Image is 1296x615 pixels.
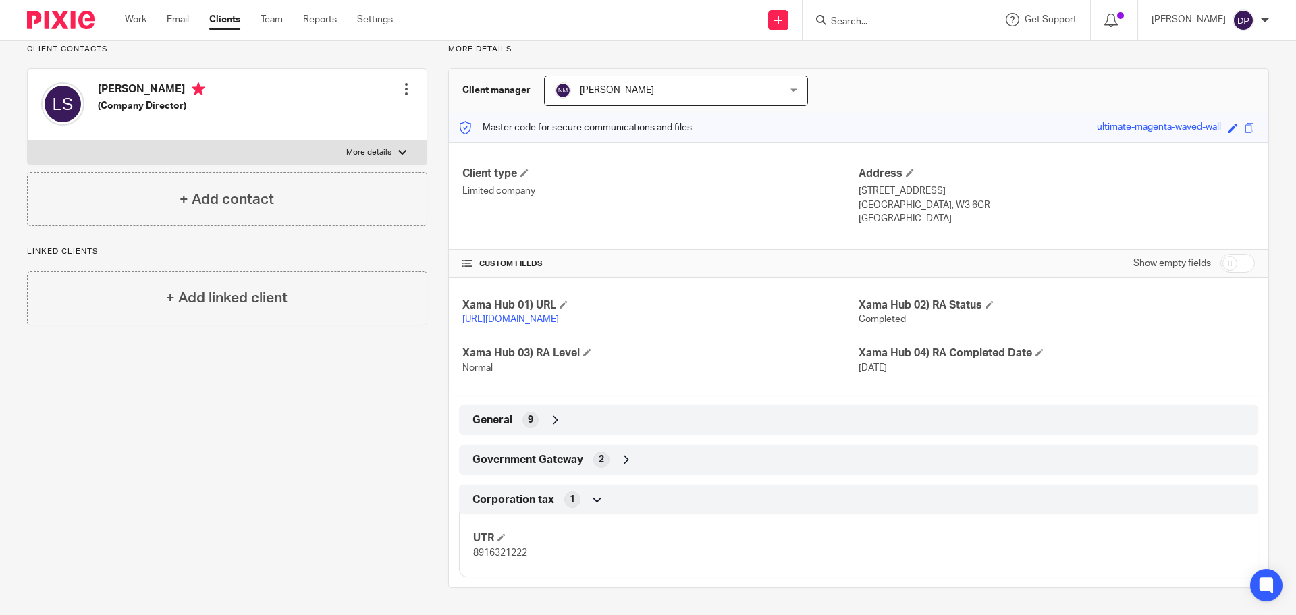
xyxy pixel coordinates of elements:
[859,198,1255,212] p: [GEOGRAPHIC_DATA], W3 6GR
[462,259,859,269] h4: CUSTOM FIELDS
[570,493,575,506] span: 1
[599,453,604,466] span: 2
[167,13,189,26] a: Email
[859,184,1255,198] p: [STREET_ADDRESS]
[473,548,527,558] span: 8916321222
[859,167,1255,181] h4: Address
[166,288,288,309] h4: + Add linked client
[462,298,859,313] h4: Xama Hub 01) URL
[473,493,554,507] span: Corporation tax
[1233,9,1254,31] img: svg%3E
[303,13,337,26] a: Reports
[473,453,583,467] span: Government Gateway
[859,363,887,373] span: [DATE]
[473,413,512,427] span: General
[1133,257,1211,270] label: Show empty fields
[98,99,205,113] h5: (Company Director)
[180,189,274,210] h4: + Add contact
[859,346,1255,360] h4: Xama Hub 04) RA Completed Date
[859,298,1255,313] h4: Xama Hub 02) RA Status
[27,11,94,29] img: Pixie
[261,13,283,26] a: Team
[462,184,859,198] p: Limited company
[462,315,559,324] a: [URL][DOMAIN_NAME]
[859,315,906,324] span: Completed
[555,82,571,99] img: svg%3E
[459,121,692,134] p: Master code for secure communications and files
[1152,13,1226,26] p: [PERSON_NAME]
[448,44,1269,55] p: More details
[125,13,146,26] a: Work
[209,13,240,26] a: Clients
[27,246,427,257] p: Linked clients
[462,346,859,360] h4: Xama Hub 03) RA Level
[1025,15,1077,24] span: Get Support
[1097,120,1221,136] div: ultimate-magenta-waved-wall
[357,13,393,26] a: Settings
[830,16,951,28] input: Search
[192,82,205,96] i: Primary
[580,86,654,95] span: [PERSON_NAME]
[528,413,533,427] span: 9
[473,531,859,545] h4: UTR
[859,212,1255,225] p: [GEOGRAPHIC_DATA]
[462,363,493,373] span: Normal
[462,167,859,181] h4: Client type
[346,147,391,158] p: More details
[98,82,205,99] h4: [PERSON_NAME]
[27,44,427,55] p: Client contacts
[462,84,531,97] h3: Client manager
[41,82,84,126] img: svg%3E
